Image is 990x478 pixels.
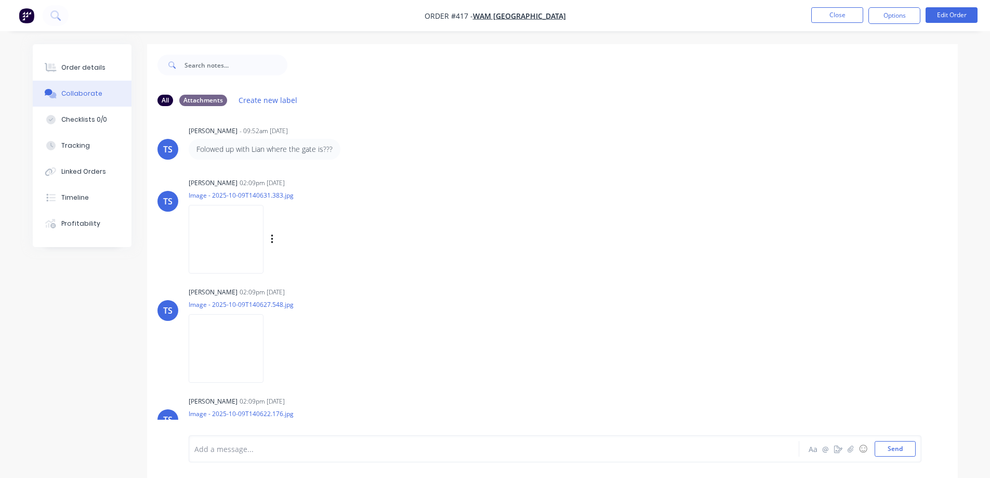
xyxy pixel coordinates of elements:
p: Image - 2025-10-09T140622.176.jpg [189,409,294,418]
div: [PERSON_NAME] [189,126,237,136]
div: Checklists 0/0 [61,115,107,124]
button: Profitability [33,211,131,237]
button: Options [868,7,920,24]
button: Checklists 0/0 [33,107,131,133]
div: Timeline [61,193,89,202]
div: Linked Orders [61,167,106,176]
button: Tracking [33,133,131,159]
div: Collaborate [61,89,102,98]
div: - 09:52am [DATE] [240,126,288,136]
div: TS [163,143,173,156]
p: Image - 2025-10-09T140631.383.jpg [189,191,379,200]
button: Timeline [33,185,131,211]
p: Image - 2025-10-09T140627.548.jpg [189,300,294,309]
button: Create new label [233,93,303,107]
button: Linked Orders [33,159,131,185]
p: Folowed up with Lian where the gate is??? [196,144,333,154]
div: All [157,95,173,106]
span: Order #417 - [425,11,473,21]
div: Tracking [61,141,90,150]
div: 02:09pm [DATE] [240,178,285,188]
div: Order details [61,63,105,72]
button: ☺ [857,443,869,455]
input: Search notes... [184,55,287,75]
div: [PERSON_NAME] [189,288,237,297]
button: @ [820,443,832,455]
button: Edit Order [926,7,978,23]
div: Profitability [61,219,100,228]
button: Send [875,441,916,457]
div: Attachments [179,95,227,106]
button: Close [811,7,863,23]
div: 02:09pm [DATE] [240,397,285,406]
button: Aa [807,443,820,455]
div: 02:09pm [DATE] [240,288,285,297]
div: [PERSON_NAME] [189,178,237,188]
div: TS [163,414,173,426]
button: Collaborate [33,81,131,107]
div: TS [163,195,173,208]
button: Order details [33,55,131,81]
img: Factory [19,8,34,23]
a: WAM [GEOGRAPHIC_DATA] [473,11,566,21]
div: [PERSON_NAME] [189,397,237,406]
div: TS [163,304,173,317]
